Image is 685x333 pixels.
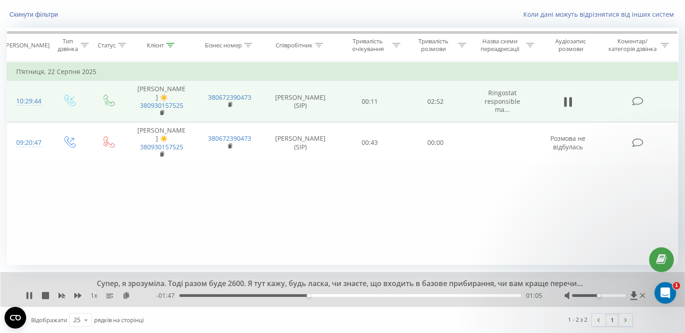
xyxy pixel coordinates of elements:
td: [PERSON_NAME] ☀️ [127,122,195,164]
button: Скинути фільтри [7,10,63,18]
a: 1 [605,314,619,326]
div: 25 [73,315,81,324]
td: 00:43 [337,122,403,164]
td: 02:52 [403,81,468,122]
span: - 01:47 [156,291,179,300]
span: 1 x [91,291,97,300]
div: Тип дзвінка [57,37,78,53]
a: 380930157525 [140,101,183,110]
a: Коли дані можуть відрізнятися вiд інших систем [523,10,678,18]
td: 00:00 [403,122,468,164]
span: рядків на сторінці [94,316,144,324]
div: Коментар/категорія дзвінка [606,37,658,53]
div: Назва схеми переадресації [476,37,524,53]
div: 09:20:47 [16,134,40,152]
div: Accessibility label [597,294,600,297]
a: 380672390473 [208,134,251,143]
div: Співробітник [276,42,313,49]
a: 380930157525 [140,143,183,151]
button: Open CMP widget [5,307,26,328]
div: 1 - 2 з 2 [568,315,587,324]
td: 00:11 [337,81,403,122]
div: 10:29:44 [16,92,40,110]
div: Аудіозапис розмови [544,37,597,53]
td: П’ятниця, 22 Серпня 2025 [7,63,678,81]
span: Ringostat responsible ma... [485,88,520,113]
td: [PERSON_NAME] (SIP) [264,81,337,122]
td: [PERSON_NAME] ☀️ [127,81,195,122]
div: [PERSON_NAME] [4,42,50,49]
span: Відображати [31,316,67,324]
div: Клієнт [147,42,164,49]
span: Розмова не відбулась [550,134,585,151]
div: Accessibility label [307,294,310,297]
div: Статус [98,42,116,49]
div: Супер, я зрозуміла. Тоді разом буде 2600. Я тут кажу, будь ласка, чи знаєте, що входить в базове ... [88,279,585,289]
td: [PERSON_NAME] (SIP) [264,122,337,164]
div: Тривалість розмови [411,37,456,53]
div: Бізнес номер [205,42,242,49]
iframe: Intercom live chat [654,282,676,304]
span: 01:05 [526,291,542,300]
span: 1 [673,282,680,289]
div: Тривалість очікування [345,37,390,53]
a: 380672390473 [208,93,251,102]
